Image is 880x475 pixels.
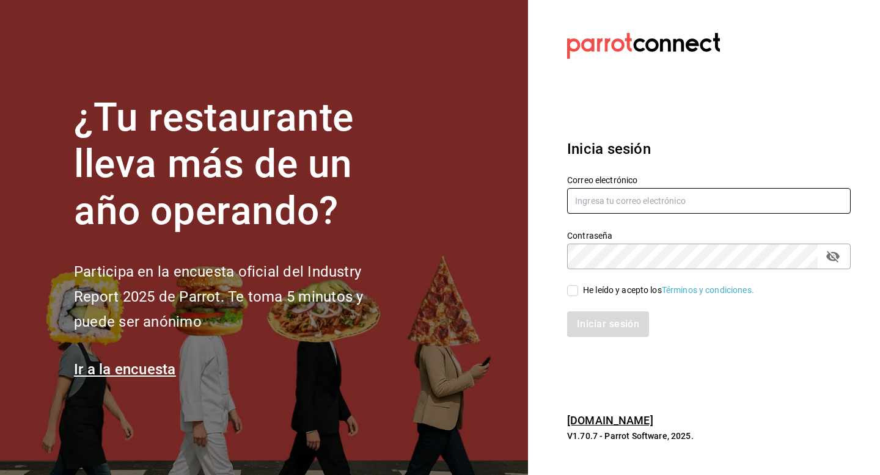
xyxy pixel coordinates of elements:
[567,430,851,442] p: V1.70.7 - Parrot Software, 2025.
[567,138,851,160] h3: Inicia sesión
[567,175,851,184] label: Correo electrónico
[567,414,653,427] a: [DOMAIN_NAME]
[583,284,754,297] div: He leído y acepto los
[567,188,851,214] input: Ingresa tu correo electrónico
[662,285,754,295] a: Términos y condiciones.
[823,246,843,267] button: passwordField
[74,259,404,334] h2: Participa en la encuesta oficial del Industry Report 2025 de Parrot. Te toma 5 minutos y puede se...
[74,361,176,378] a: Ir a la encuesta
[74,95,404,235] h1: ¿Tu restaurante lleva más de un año operando?
[567,231,851,239] label: Contraseña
